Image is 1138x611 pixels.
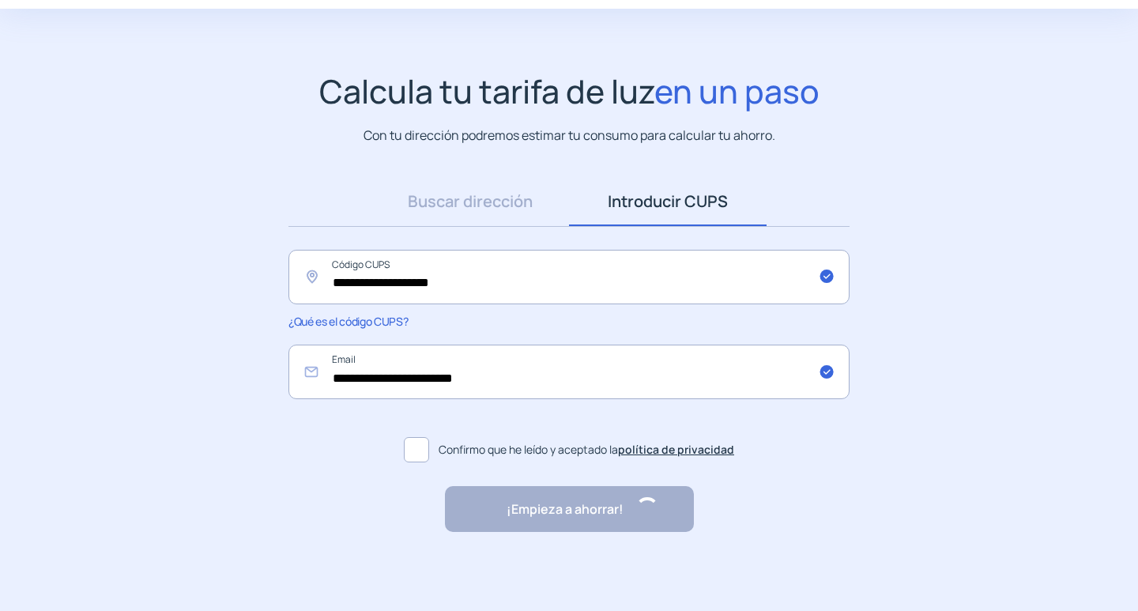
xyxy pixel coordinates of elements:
span: ¿Qué es el código CUPS? [288,314,408,329]
a: política de privacidad [618,442,734,457]
p: Con tu dirección podremos estimar tu consumo para calcular tu ahorro. [364,126,775,145]
span: en un paso [654,69,820,113]
a: Introducir CUPS [569,177,767,226]
h1: Calcula tu tarifa de luz [319,72,820,111]
span: Confirmo que he leído y aceptado la [439,441,734,458]
a: Buscar dirección [371,177,569,226]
